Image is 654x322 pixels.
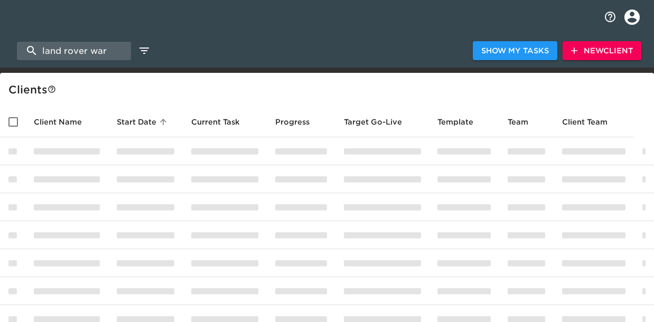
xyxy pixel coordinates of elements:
[344,116,402,128] span: Calculated based on the start date and the duration of all Tasks contained in this Hub.
[481,44,549,58] span: Show My Tasks
[117,116,170,128] span: Start Date
[344,116,416,128] span: Target Go-Live
[191,116,254,128] span: Current Task
[473,41,557,61] button: Show My Tasks
[597,4,623,30] button: notifications
[17,42,131,60] input: search
[275,116,323,128] span: Progress
[191,116,240,128] span: This is the next Task in this Hub that should be completed
[616,2,648,33] button: profile
[508,116,542,128] span: Team
[135,42,153,60] button: edit
[48,85,56,93] svg: This is a list of all of your clients and clients shared with you
[8,81,650,98] div: Client s
[34,116,96,128] span: Client Name
[571,44,633,58] span: New Client
[562,116,621,128] span: Client Team
[563,41,641,61] button: NewClient
[437,116,487,128] span: Template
